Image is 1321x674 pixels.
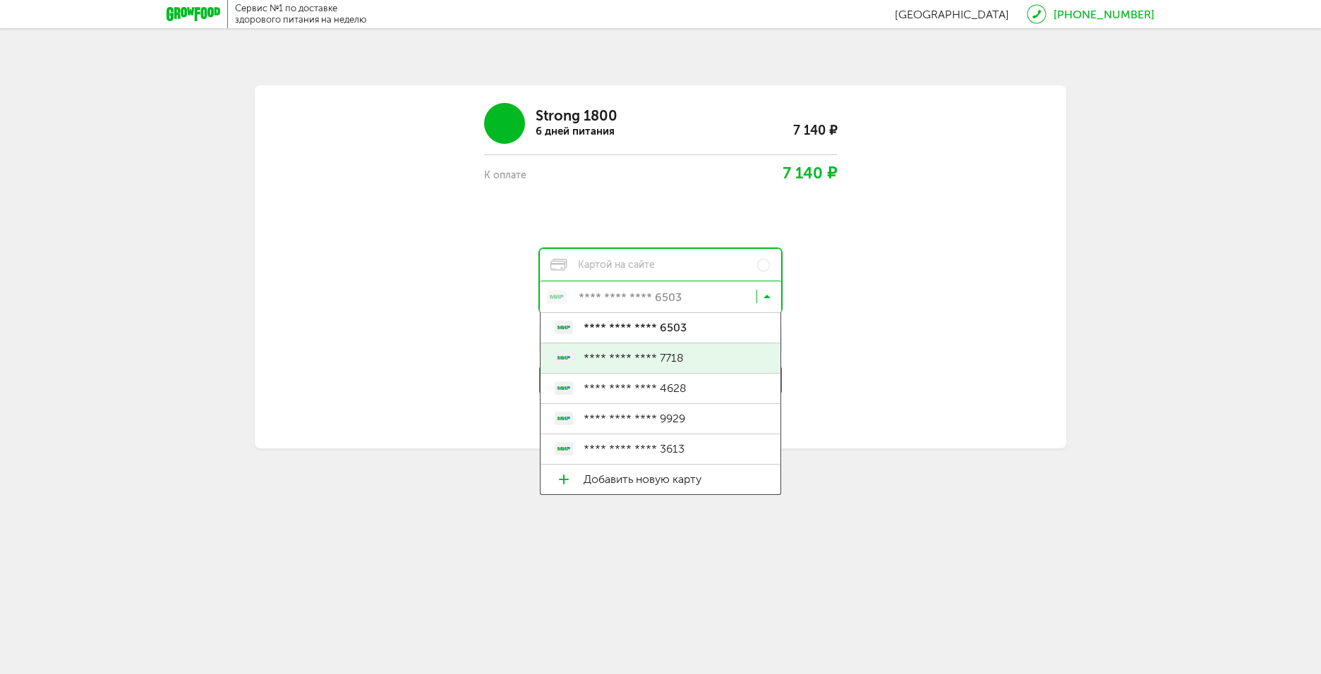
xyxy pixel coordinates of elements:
a: [PHONE_NUMBER] [1054,8,1154,21]
div: Strong 1800 [536,108,617,123]
div: Сервис №1 по доставке здорового питания на неделю [235,3,367,25]
span: [GEOGRAPHIC_DATA] [895,8,1009,21]
div: 7 140 ₽ [731,103,837,144]
div: К оплате [484,168,590,183]
span: Картой на сайте [550,259,655,271]
div: 6 дней питания [536,123,617,139]
span: Добавить новую карту [584,465,766,494]
span: 7 140 ₽ [783,164,837,183]
button: Оплатить 7 140 ₽ [539,366,782,394]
